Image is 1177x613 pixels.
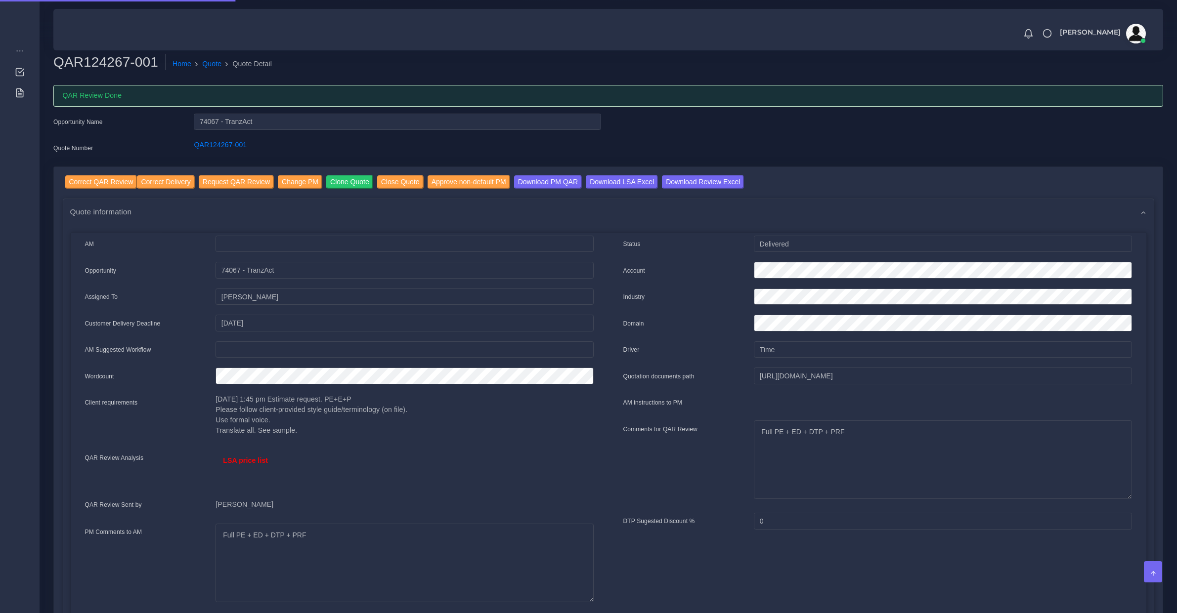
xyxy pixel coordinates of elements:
[85,345,151,354] label: AM Suggested Workflow
[377,175,424,189] input: Close Quote
[623,425,697,434] label: Comments for QAR Review
[623,319,644,328] label: Domain
[53,144,93,153] label: Quote Number
[754,420,1132,499] textarea: Full PE + ED + DTP + PRF
[623,398,683,407] label: AM instructions to PM
[63,199,1154,224] div: Quote information
[278,175,322,189] input: Change PM
[586,175,658,189] input: Download LSA Excel
[199,175,274,189] input: Request QAR Review
[173,59,191,69] a: Home
[428,175,510,189] input: Approve non-default PM
[623,292,645,301] label: Industry
[53,54,166,71] h2: QAR124267-001
[1126,24,1146,43] img: avatar
[326,175,373,189] input: Clone Quote
[85,398,138,407] label: Client requirements
[216,394,593,436] p: [DATE] 1:45 pm Estimate request. PE+E+P Please follow client-provided style guide/terminology (on...
[85,319,161,328] label: Customer Delivery Deadline
[194,141,247,149] a: QAR124267-001
[623,372,695,381] label: Quotation documents path
[223,455,586,466] p: LSA price list
[216,288,593,305] input: pm
[85,528,142,536] label: PM Comments to AM
[216,524,593,602] textarea: Full PE + ED + DTP + PRF
[85,372,114,381] label: Wordcount
[1060,29,1121,36] span: [PERSON_NAME]
[623,266,645,275] label: Account
[85,500,142,509] label: QAR Review Sent by
[137,175,194,189] input: Correct Delivery
[1055,24,1149,43] a: [PERSON_NAME]avatar
[85,453,144,462] label: QAR Review Analysis
[85,292,118,301] label: Assigned To
[662,175,744,189] input: Download Review Excel
[216,499,593,510] p: [PERSON_NAME]
[221,59,272,69] li: Quote Detail
[70,206,132,217] span: Quote information
[623,345,640,354] label: Driver
[65,175,137,189] input: Correct QAR Review
[53,118,103,126] label: Opportunity Name
[623,240,641,248] label: Status
[85,266,117,275] label: Opportunity
[53,85,1163,107] div: QAR Review Done
[514,175,582,189] input: Download PM QAR
[623,517,695,526] label: DTP Sugested Discount %
[85,240,94,248] label: AM
[202,59,221,69] a: Quote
